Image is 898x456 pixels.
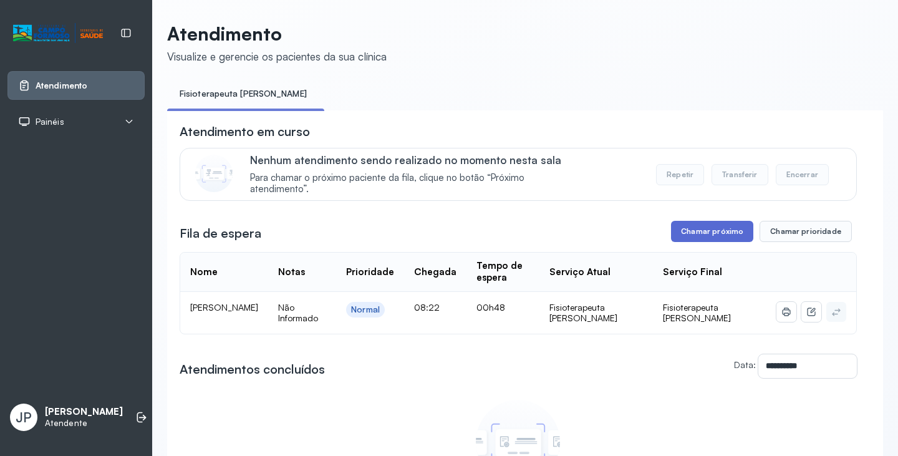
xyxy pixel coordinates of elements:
[549,266,611,278] div: Serviço Atual
[278,302,318,324] span: Não Informado
[195,155,233,192] img: Imagem de CalloutCard
[45,406,123,418] p: [PERSON_NAME]
[45,418,123,429] p: Atendente
[180,225,261,242] h3: Fila de espera
[414,266,456,278] div: Chegada
[278,266,305,278] div: Notas
[671,221,753,242] button: Chamar próximo
[250,153,580,167] p: Nenhum atendimento sendo realizado no momento nesta sala
[476,302,505,313] span: 00h48
[663,302,731,324] span: Fisioterapeuta [PERSON_NAME]
[663,266,722,278] div: Serviço Final
[549,302,643,324] div: Fisioterapeuta [PERSON_NAME]
[476,260,529,284] div: Tempo de espera
[734,359,756,370] label: Data:
[180,361,325,378] h3: Atendimentos concluídos
[760,221,852,242] button: Chamar prioridade
[36,117,64,127] span: Painéis
[13,23,103,44] img: Logotipo do estabelecimento
[167,50,387,63] div: Visualize e gerencie os pacientes da sua clínica
[346,266,394,278] div: Prioridade
[167,22,387,45] p: Atendimento
[190,302,258,313] span: [PERSON_NAME]
[712,164,768,185] button: Transferir
[18,79,134,92] a: Atendimento
[180,123,310,140] h3: Atendimento em curso
[36,80,87,91] span: Atendimento
[656,164,704,185] button: Repetir
[776,164,829,185] button: Encerrar
[414,302,440,313] span: 08:22
[250,172,580,196] span: Para chamar o próximo paciente da fila, clique no botão “Próximo atendimento”.
[351,304,380,315] div: Normal
[167,84,319,104] a: Fisioterapeuta [PERSON_NAME]
[190,266,218,278] div: Nome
